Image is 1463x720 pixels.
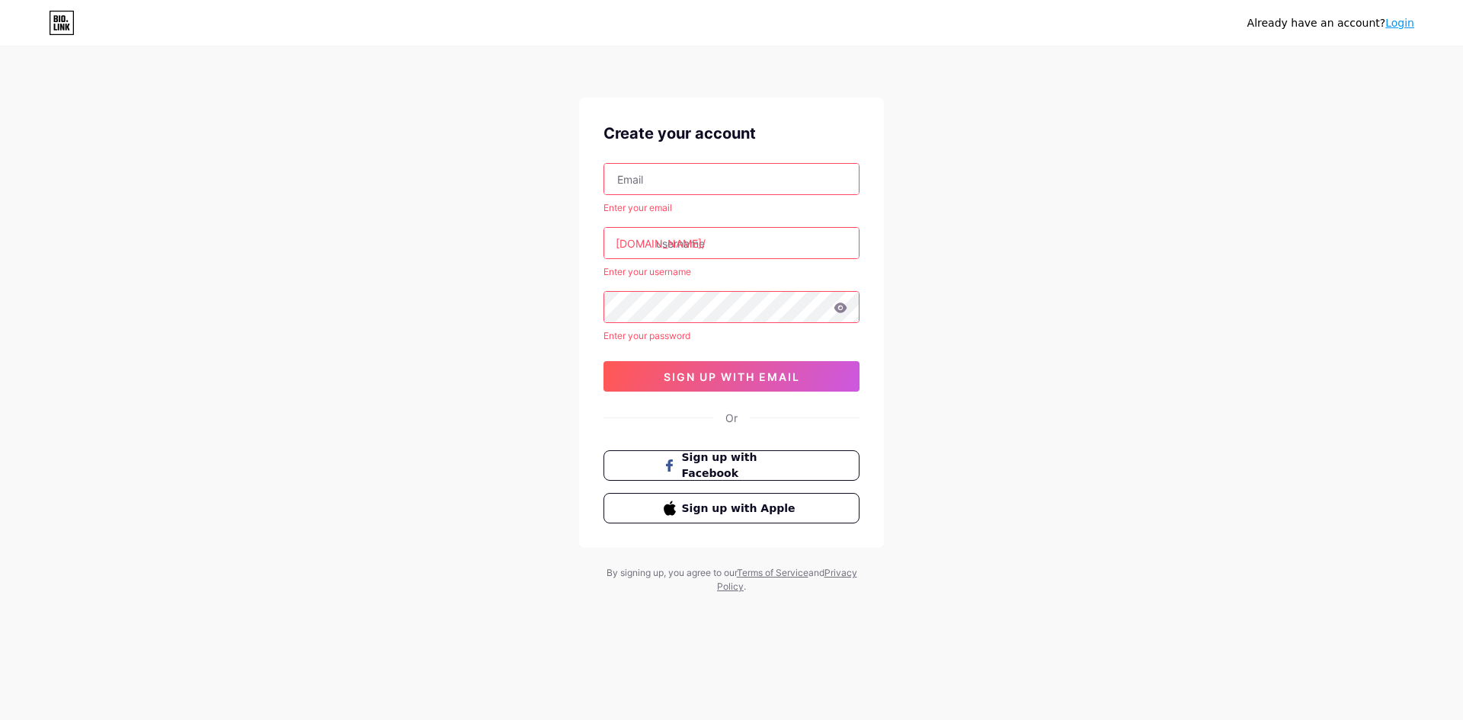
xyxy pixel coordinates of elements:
[603,329,860,343] div: Enter your password
[682,501,800,517] span: Sign up with Apple
[602,566,861,594] div: By signing up, you agree to our and .
[603,122,860,145] div: Create your account
[604,228,859,258] input: username
[604,164,859,194] input: Email
[1247,15,1414,31] div: Already have an account?
[682,450,800,482] span: Sign up with Facebook
[603,201,860,215] div: Enter your email
[603,493,860,523] button: Sign up with Apple
[725,410,738,426] div: Or
[737,567,808,578] a: Terms of Service
[603,450,860,481] button: Sign up with Facebook
[603,265,860,279] div: Enter your username
[664,370,800,383] span: sign up with email
[603,361,860,392] button: sign up with email
[616,235,706,251] div: [DOMAIN_NAME]/
[1385,17,1414,29] a: Login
